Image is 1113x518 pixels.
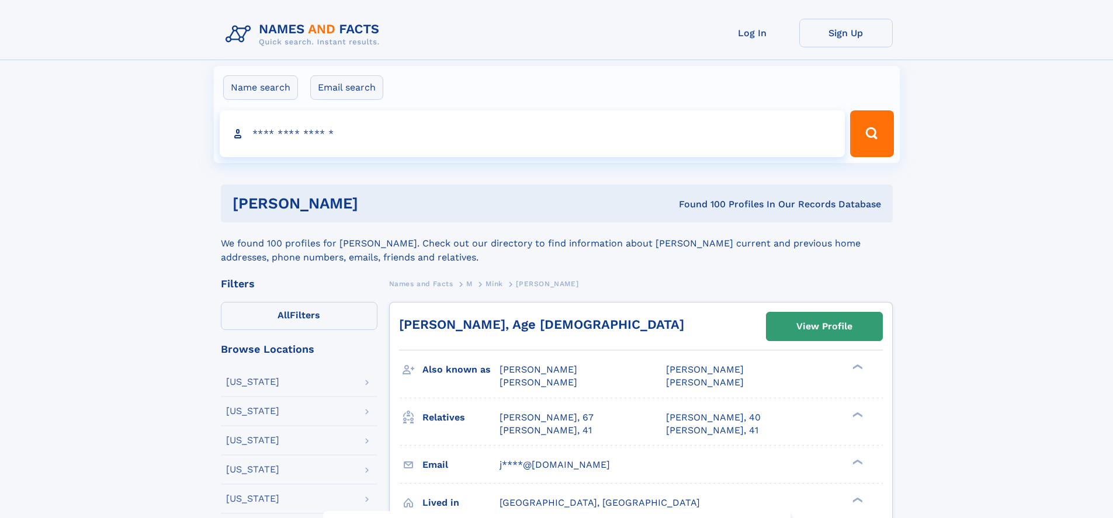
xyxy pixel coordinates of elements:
[310,75,383,100] label: Email search
[221,344,377,354] div: Browse Locations
[850,411,864,418] div: ❯
[850,110,893,157] button: Search Button
[466,280,473,288] span: M
[666,364,744,375] span: [PERSON_NAME]
[500,364,577,375] span: [PERSON_NAME]
[850,496,864,503] div: ❯
[422,455,500,475] h3: Email
[486,276,502,291] a: Mink
[500,424,592,437] a: [PERSON_NAME], 41
[486,280,502,288] span: Mink
[796,313,852,340] div: View Profile
[221,302,377,330] label: Filters
[422,493,500,513] h3: Lived in
[466,276,473,291] a: M
[500,497,700,508] span: [GEOGRAPHIC_DATA], [GEOGRAPHIC_DATA]
[516,280,578,288] span: [PERSON_NAME]
[233,196,519,211] h1: [PERSON_NAME]
[389,276,453,291] a: Names and Facts
[666,424,758,437] a: [PERSON_NAME], 41
[226,436,279,445] div: [US_STATE]
[278,310,290,321] span: All
[518,198,881,211] div: Found 100 Profiles In Our Records Database
[220,110,845,157] input: search input
[399,317,684,332] a: [PERSON_NAME], Age [DEMOGRAPHIC_DATA]
[422,360,500,380] h3: Also known as
[226,406,279,416] div: [US_STATE]
[500,411,594,424] a: [PERSON_NAME], 67
[226,377,279,387] div: [US_STATE]
[850,458,864,465] div: ❯
[706,19,799,47] a: Log In
[767,312,882,340] a: View Profile
[850,363,864,371] div: ❯
[221,19,389,50] img: Logo Names and Facts
[226,494,279,503] div: [US_STATE]
[666,411,761,424] a: [PERSON_NAME], 40
[500,377,577,388] span: [PERSON_NAME]
[223,75,298,100] label: Name search
[666,377,744,388] span: [PERSON_NAME]
[799,19,893,47] a: Sign Up
[226,465,279,474] div: [US_STATE]
[422,408,500,427] h3: Relatives
[221,279,377,289] div: Filters
[221,223,893,265] div: We found 100 profiles for [PERSON_NAME]. Check out our directory to find information about [PERSO...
